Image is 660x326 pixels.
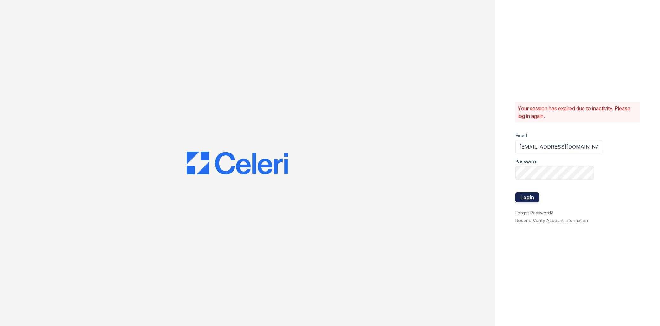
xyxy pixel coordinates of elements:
[518,105,637,120] p: Your session has expired due to inactivity. Please log in again.
[515,132,527,139] label: Email
[515,218,588,223] a: Resend Verify Account Information
[515,192,539,202] button: Login
[515,159,538,165] label: Password
[187,152,288,174] img: CE_Logo_Blue-a8612792a0a2168367f1c8372b55b34899dd931a85d93a1a3d3e32e68fde9ad4.png
[515,210,553,215] a: Forgot Password?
